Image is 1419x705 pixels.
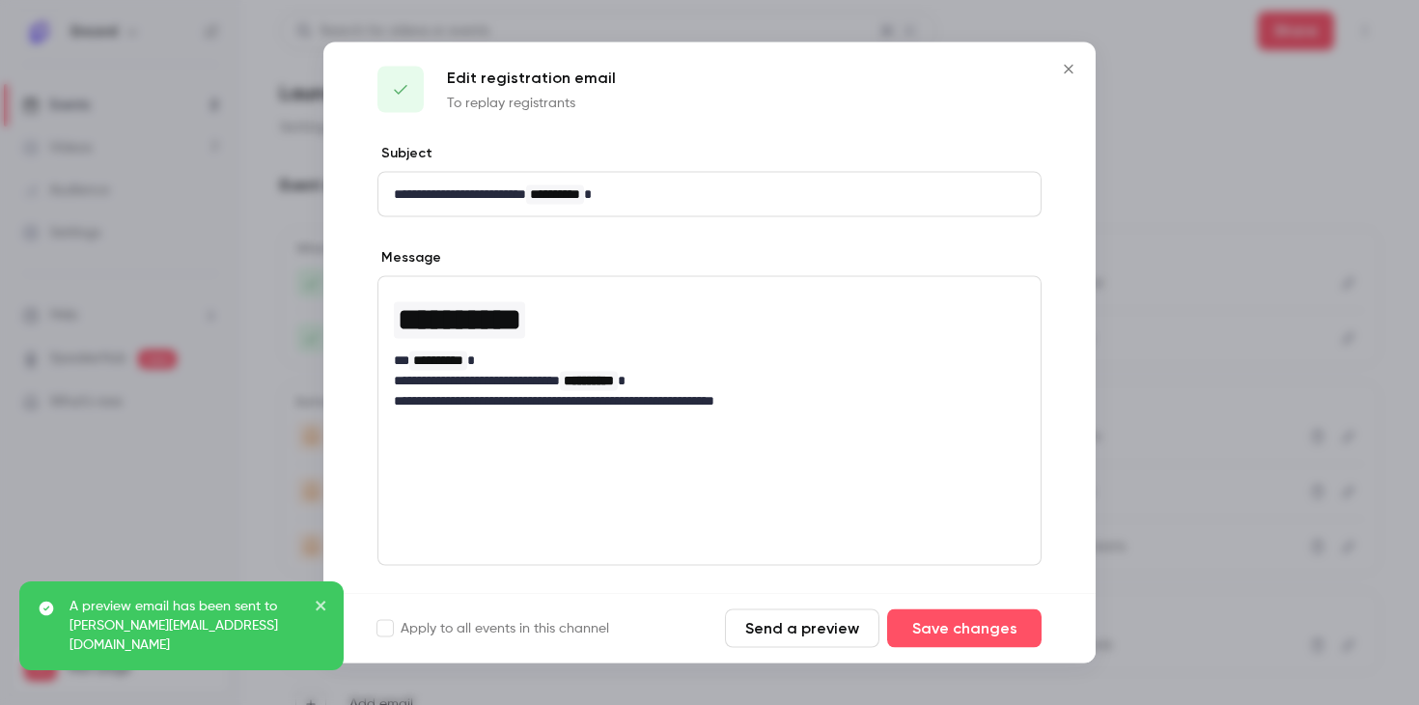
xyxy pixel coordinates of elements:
[315,597,328,620] button: close
[378,173,1041,216] div: editor
[70,597,301,655] p: A preview email has been sent to [PERSON_NAME][EMAIL_ADDRESS][DOMAIN_NAME]
[378,277,1041,423] div: editor
[377,144,432,163] label: Subject
[447,94,616,113] p: To replay registrants
[725,609,879,648] button: Send a preview
[377,619,609,638] label: Apply to all events in this channel
[887,609,1042,648] button: Save changes
[447,67,616,90] p: Edit registration email
[377,248,441,268] label: Message
[1049,50,1088,89] button: Close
